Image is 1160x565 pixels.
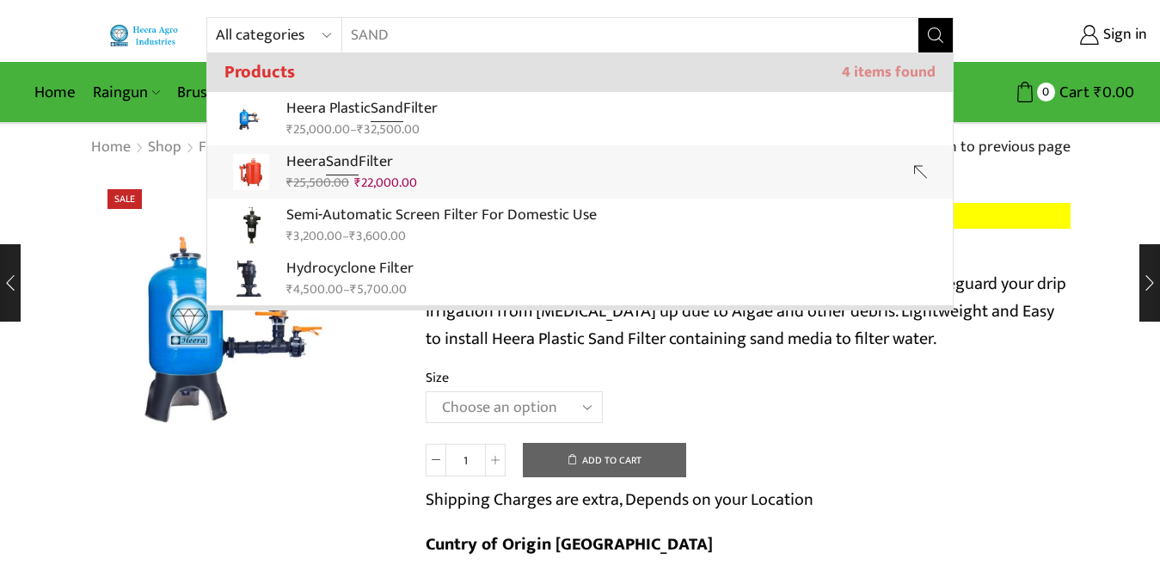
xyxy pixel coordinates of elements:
[371,95,403,122] strong: Sand
[342,18,897,52] input: Search for...
[349,225,356,247] span: ₹
[426,486,813,513] p: Shipping Charges are extra, Depends on your Location
[349,225,406,247] bdi: 3,600.00
[207,252,953,305] a: Hydrocyclone Filter₹4,500.00–₹5,700.00
[286,225,342,247] bdi: 3,200.00
[26,72,84,113] a: Home
[90,137,132,159] a: Home
[286,172,293,193] span: ₹
[169,72,285,113] a: Brush Cutter
[286,256,414,281] p: Hydrocyclone Filter
[350,279,357,300] span: ₹
[286,150,417,175] p: Heera Filter
[286,119,350,140] bdi: 25,000.00
[147,137,182,159] a: Shop
[979,20,1147,51] a: Sign in
[426,270,1071,353] p: A new technology in agriculture to filter irrigation water easily and to safeguard your drip irri...
[971,77,1134,108] a: 0 Cart ₹0.00
[918,18,953,52] button: Search button
[1099,24,1147,46] span: Sign in
[426,368,449,388] label: Size
[107,189,142,209] span: Sale
[1055,81,1089,104] span: Cart
[286,280,414,299] div: –
[84,72,169,113] a: Raingun
[286,203,597,228] p: Semi-Automatic Screen Filter For Domestic Use
[357,119,420,140] bdi: 32,500.00
[286,172,349,193] bdi: 25,500.00
[523,443,686,477] button: Add to cart
[207,53,953,92] h3: Products
[90,137,234,159] nav: Breadcrumb
[286,225,293,247] span: ₹
[426,530,713,559] b: Cuntry of Origin [GEOGRAPHIC_DATA]
[446,444,485,476] input: Product quantity
[326,149,359,175] strong: Sand
[207,145,953,199] a: HeeraSandFilter
[198,137,234,159] a: Filter
[350,279,407,300] bdi: 5,700.00
[842,64,936,82] span: 4 items found
[911,137,1071,159] a: Return to previous page
[286,119,293,140] span: ₹
[286,120,438,139] div: –
[207,305,953,344] h3: Posts
[354,172,361,193] span: ₹
[357,119,364,140] span: ₹
[1037,83,1055,101] span: 0
[286,279,293,300] span: ₹
[207,92,953,145] a: Heera PlasticSandFilter₹25,000.00–₹32,500.00
[1094,79,1134,106] bdi: 0.00
[286,227,597,246] div: –
[354,172,417,193] bdi: 22,000.00
[286,279,343,300] bdi: 4,500.00
[207,199,953,252] a: Semi-Automatic Screen Filter For Domestic Use₹3,200.00–₹3,600.00
[1094,79,1102,106] span: ₹
[286,96,438,121] p: Heera Plastic Filter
